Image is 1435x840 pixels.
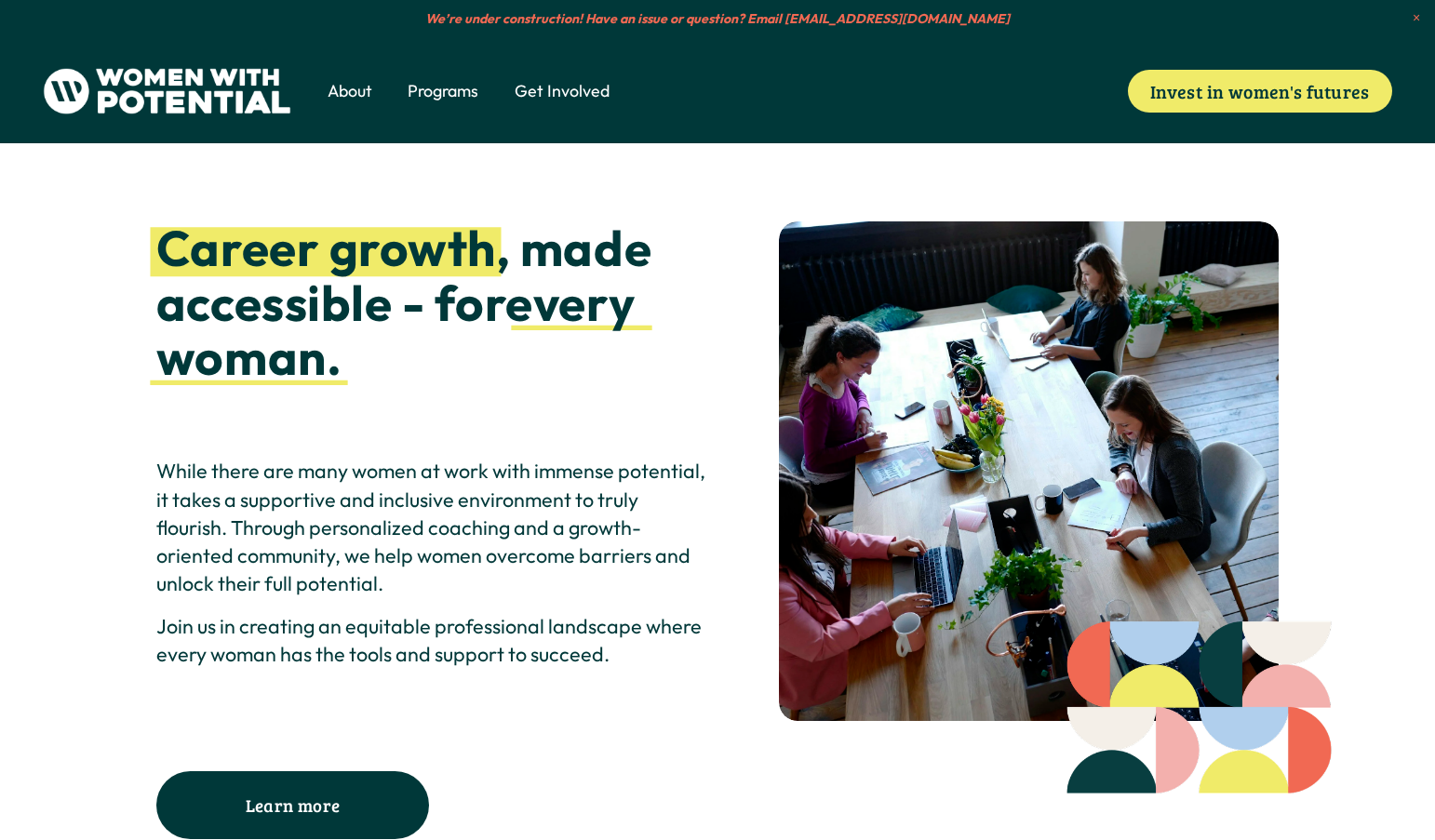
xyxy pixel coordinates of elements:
[156,612,713,668] p: Join us in creating an equitable professional landscape where every woman has the tools and suppo...
[156,272,645,389] strong: every woman.
[408,78,478,105] a: folder dropdown
[515,80,610,103] span: Get Involved
[156,771,429,839] a: Learn more
[156,457,713,597] p: While there are many women at work with immense potential, it takes a supportive and inclusive en...
[43,68,291,114] img: Women With Potential
[1128,70,1392,113] a: Invest in women's futures
[408,80,478,103] span: Programs
[156,217,662,334] strong: , made accessible - for
[515,78,610,105] a: folder dropdown
[328,80,372,103] span: About
[328,78,372,105] a: folder dropdown
[156,217,496,279] strong: Career growth
[425,10,1010,27] em: We’re under construction! Have an issue or question? Email [EMAIL_ADDRESS][DOMAIN_NAME]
